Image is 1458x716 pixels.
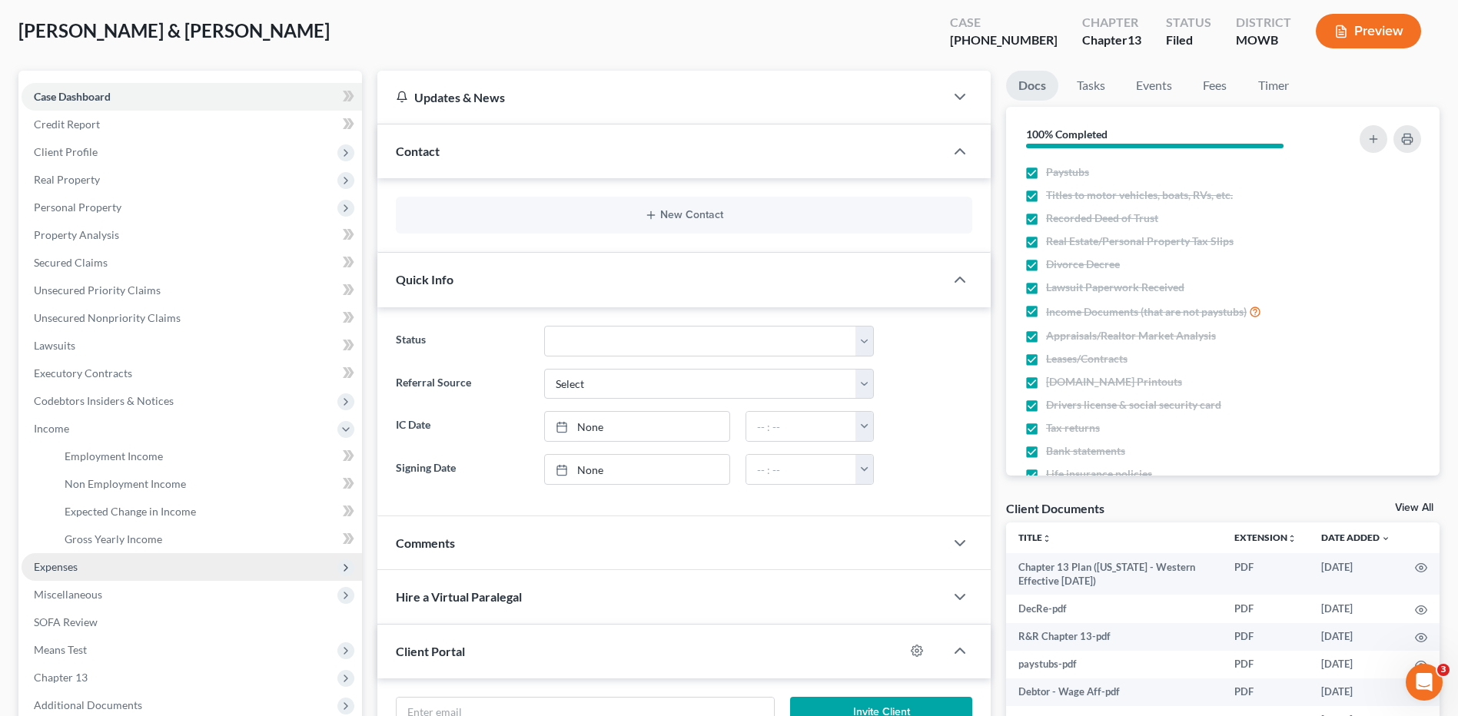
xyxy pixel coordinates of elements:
[1309,623,1403,651] td: [DATE]
[1246,71,1301,101] a: Timer
[34,339,75,352] span: Lawsuits
[545,412,729,441] a: None
[34,698,142,711] span: Additional Documents
[34,615,98,628] span: SOFA Review
[34,394,174,407] span: Codebtors Insiders & Notices
[1046,280,1184,295] span: Lawsuit Paperwork Received
[34,173,100,186] span: Real Property
[396,644,465,658] span: Client Portal
[22,608,362,636] a: SOFA Review
[1046,187,1233,203] span: Titles to motor vehicles, boats, RVs, etc.
[1046,210,1158,226] span: Recorded Deed of Trust
[1128,32,1141,47] span: 13
[34,145,98,158] span: Client Profile
[1191,71,1240,101] a: Fees
[746,455,856,484] input: -- : --
[52,443,362,470] a: Employment Income
[1316,14,1421,48] button: Preview
[746,412,856,441] input: -- : --
[1006,71,1058,101] a: Docs
[1124,71,1184,101] a: Events
[34,256,108,269] span: Secured Claims
[1046,257,1120,272] span: Divorce Decree
[388,369,536,399] label: Referral Source
[1395,502,1433,513] a: View All
[396,89,926,105] div: Updates & News
[22,221,362,249] a: Property Analysis
[1234,532,1297,543] a: Extensionunfold_more
[1309,553,1403,595] td: [DATE]
[1006,595,1222,622] td: DecRe-pdf
[22,111,362,138] a: Credit Report
[34,201,121,214] span: Personal Property
[22,332,362,360] a: Lawsuits
[1046,420,1100,436] span: Tax returns
[950,14,1058,31] div: Case
[34,90,111,103] span: Case Dashboard
[1082,31,1141,49] div: Chapter
[1166,14,1211,31] div: Status
[34,560,78,573] span: Expenses
[1006,651,1222,678] td: paystubs-pdf
[1236,14,1291,31] div: District
[1006,553,1222,595] td: Chapter 13 Plan ([US_STATE] - Western Effective [DATE])
[34,311,181,324] span: Unsecured Nonpriority Claims
[22,249,362,277] a: Secured Claims
[1046,304,1247,320] span: Income Documents (that are not paystubs)
[22,304,362,332] a: Unsecured Nonpriority Claims
[388,411,536,442] label: IC Date
[34,118,100,131] span: Credit Report
[1064,71,1118,101] a: Tasks
[1222,651,1309,678] td: PDF
[1046,234,1234,249] span: Real Estate/Personal Property Tax Slips
[1309,595,1403,622] td: [DATE]
[1006,678,1222,706] td: Debtor - Wage Aff-pdf
[52,470,362,498] a: Non Employment Income
[1222,678,1309,706] td: PDF
[34,228,119,241] span: Property Analysis
[22,360,362,387] a: Executory Contracts
[52,498,362,525] a: Expected Change in Income
[545,455,729,484] a: None
[34,366,132,380] span: Executory Contracts
[1046,164,1089,180] span: Paystubs
[1287,534,1297,543] i: unfold_more
[34,588,102,601] span: Miscellaneous
[34,422,69,435] span: Income
[408,209,960,221] button: New Contact
[1381,534,1390,543] i: expand_more
[1082,14,1141,31] div: Chapter
[1018,532,1051,543] a: Titleunfold_more
[1046,351,1128,366] span: Leases/Contracts
[65,505,196,518] span: Expected Change in Income
[1026,128,1108,141] strong: 100% Completed
[1222,553,1309,595] td: PDF
[1236,31,1291,49] div: MOWB
[22,277,362,304] a: Unsecured Priority Claims
[1046,328,1216,343] span: Appraisals/Realtor Market Analysis
[396,272,453,287] span: Quick Info
[1321,532,1390,543] a: Date Added expand_more
[396,535,455,550] span: Comments
[1006,623,1222,651] td: R&R Chapter 13-pdf
[1046,443,1125,459] span: Bank statements
[1166,31,1211,49] div: Filed
[34,643,87,656] span: Means Test
[396,144,440,158] span: Contact
[1222,623,1309,651] td: PDF
[396,589,522,604] span: Hire a Virtual Paralegal
[1046,466,1152,482] span: Life insurance policies
[1437,664,1450,676] span: 3
[34,671,88,684] span: Chapter 13
[65,477,186,490] span: Non Employment Income
[1222,595,1309,622] td: PDF
[1042,534,1051,543] i: unfold_more
[22,83,362,111] a: Case Dashboard
[65,449,163,462] span: Employment Income
[388,326,536,356] label: Status
[1406,664,1443,701] iframe: Intercom live chat
[1006,500,1104,516] div: Client Documents
[1309,678,1403,706] td: [DATE]
[1046,397,1221,413] span: Drivers license & social security card
[388,454,536,485] label: Signing Date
